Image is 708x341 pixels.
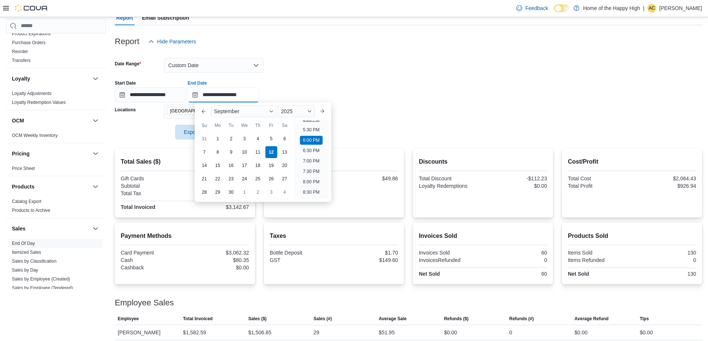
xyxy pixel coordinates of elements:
a: Catalog Export [12,199,41,204]
div: day-4 [252,133,264,145]
ul: Time [294,120,328,199]
button: Hide Parameters [145,34,199,49]
div: day-21 [198,173,210,185]
span: Itemized Sales [12,249,41,255]
div: $3,062.32 [186,250,249,256]
a: Itemized Sales [12,250,41,255]
input: Press the down key to open a popover containing a calendar. [115,88,186,102]
div: day-18 [252,160,264,171]
div: $0.00 [640,328,653,337]
input: Dark Mode [554,4,570,12]
div: 60 [484,250,547,256]
a: Reorder [12,49,28,54]
a: Price Sheet [12,166,35,171]
div: $49.86 [335,176,398,181]
a: OCM Weekly Inventory [12,133,58,138]
li: 7:00 PM [300,157,323,165]
div: Loyalty Redemptions [419,183,482,189]
a: Products to Archive [12,208,50,213]
div: Subtotal [121,183,184,189]
div: Cash [121,257,184,263]
div: $2,991.37 [186,183,249,189]
div: $149.60 [335,257,398,263]
a: Sales by Employee (Tendered) [12,285,73,291]
span: Feedback [525,4,548,12]
li: 6:30 PM [300,146,323,155]
div: Total Tax [121,190,184,196]
button: Loyalty [12,75,90,82]
div: day-19 [265,160,277,171]
div: day-1 [212,133,224,145]
div: Fr [265,119,277,131]
button: Products [91,182,100,191]
h2: Average Spent [270,157,398,166]
h2: Total Sales ($) [121,157,249,166]
div: Su [198,119,210,131]
span: Sherwood Park - Wye Road - Fire & Flower [167,107,237,115]
div: day-7 [198,146,210,158]
button: Products [12,183,90,190]
button: Pricing [91,149,100,158]
div: Invoices Sold [419,250,482,256]
div: 0 [633,257,696,263]
a: Loyalty Redemption Values [12,100,66,105]
div: $1.70 [335,250,398,256]
a: Sales by Employee (Created) [12,276,70,282]
div: $80.35 [186,257,249,263]
div: day-30 [225,186,237,198]
h3: Products [12,183,35,190]
span: Transfers [12,58,30,63]
button: Sales [91,224,100,233]
div: $51.95 [379,328,395,337]
span: September [214,108,239,114]
a: Product Expirations [12,31,51,36]
div: Total Cost [568,176,631,181]
div: day-23 [225,173,237,185]
div: day-22 [212,173,224,185]
div: day-25 [252,173,264,185]
h3: OCM [12,117,24,124]
div: [PERSON_NAME] [115,325,180,340]
div: day-4 [279,186,291,198]
p: Home of the Happy High [583,4,640,13]
span: Average Refund [575,316,609,322]
div: Products [6,197,106,218]
span: Price Sheet [12,165,35,171]
h3: Pricing [12,150,29,157]
div: day-13 [279,146,291,158]
button: Custom Date [164,58,264,73]
div: Items Sold [568,250,631,256]
span: 2025 [281,108,292,114]
div: day-16 [225,160,237,171]
strong: Net Sold [568,271,589,277]
label: End Date [188,80,207,86]
span: Loyalty Adjustments [12,91,52,96]
div: $1,506.65 [248,328,271,337]
div: OCM [6,131,106,143]
h3: Employee Sales [115,298,174,307]
div: day-2 [225,133,237,145]
div: Button. Open the year selector. 2025 is currently selected. [278,105,315,117]
div: Gift Cards [121,176,184,181]
li: 6:00 PM [300,136,323,145]
span: Refunds ($) [444,316,469,322]
a: Sales by Day [12,268,38,273]
label: Locations [115,107,136,113]
span: Sales ($) [248,316,266,322]
div: day-3 [265,186,277,198]
span: Sales by Day [12,267,38,273]
li: 9:00 PM [300,198,323,207]
h3: Sales [12,225,26,232]
span: Export [180,125,212,140]
h3: Report [115,37,139,46]
div: $1,582.59 [183,328,206,337]
div: Loyalty [6,89,106,110]
li: 8:30 PM [300,188,323,197]
div: day-9 [225,146,237,158]
span: Sales by Employee (Tendered) [12,285,73,291]
button: Export [175,125,217,140]
div: Sa [279,119,291,131]
button: Pricing [12,150,90,157]
li: 8:00 PM [300,177,323,186]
